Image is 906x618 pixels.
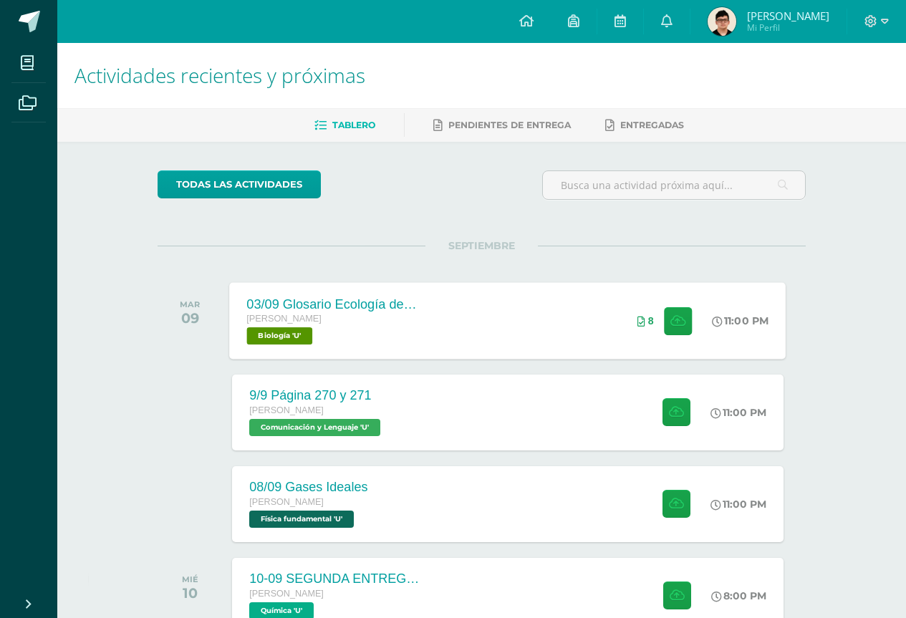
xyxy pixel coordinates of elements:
[637,315,654,327] div: Archivos entregados
[249,497,324,507] span: [PERSON_NAME]
[708,7,736,36] img: d8280628bdc6755ad7e85c61e1e4ed1d.png
[247,314,322,324] span: [PERSON_NAME]
[747,9,829,23] span: [PERSON_NAME]
[332,120,375,130] span: Tablero
[448,120,571,130] span: Pendientes de entrega
[180,309,200,327] div: 09
[158,170,321,198] a: todas las Actividades
[433,114,571,137] a: Pendientes de entrega
[247,296,420,312] div: 03/09 Glosario Ecología de las comunidades
[710,406,766,419] div: 11:00 PM
[247,327,313,344] span: Biología 'U'
[620,120,684,130] span: Entregadas
[543,171,805,199] input: Busca una actividad próxima aquí...
[249,511,354,528] span: Física fundamental 'U'
[249,480,367,495] div: 08/09 Gases Ideales
[711,589,766,602] div: 8:00 PM
[747,21,829,34] span: Mi Perfil
[710,498,766,511] div: 11:00 PM
[648,315,654,327] span: 8
[249,419,380,436] span: Comunicación y Lenguaje 'U'
[74,62,365,89] span: Actividades recientes y próximas
[713,314,769,327] div: 11:00 PM
[180,299,200,309] div: MAR
[249,405,324,415] span: [PERSON_NAME]
[249,388,384,403] div: 9/9 Página 270 y 271
[425,239,538,252] span: SEPTIEMBRE
[314,114,375,137] a: Tablero
[605,114,684,137] a: Entregadas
